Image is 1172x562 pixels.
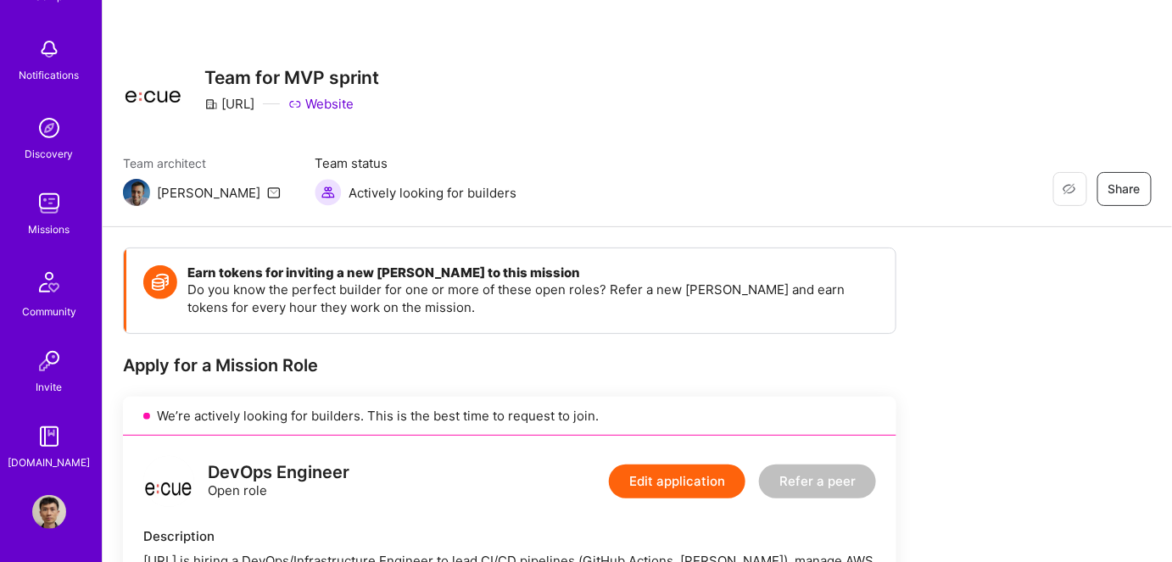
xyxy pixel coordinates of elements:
[8,453,91,471] div: [DOMAIN_NAME]
[267,186,281,199] i: icon Mail
[123,397,896,436] div: We’re actively looking for builders. This is the best time to request to join.
[204,97,218,111] i: icon CompanyGray
[29,220,70,238] div: Missions
[143,456,194,507] img: logo
[157,184,260,202] div: [PERSON_NAME]
[123,179,150,206] img: Team Architect
[609,465,745,498] button: Edit application
[36,378,63,396] div: Invite
[204,95,254,113] div: [URL]
[22,303,76,320] div: Community
[123,154,281,172] span: Team architect
[32,32,66,66] img: bell
[208,464,349,481] div: DevOps Engineer
[143,527,876,545] div: Description
[187,265,879,281] h4: Earn tokens for inviting a new [PERSON_NAME] to this mission
[315,179,342,206] img: Actively looking for builders
[204,67,379,88] h3: Team for MVP sprint
[1108,181,1141,198] span: Share
[187,281,879,316] p: Do you know the perfect builder for one or more of these open roles? Refer a new [PERSON_NAME] an...
[32,186,66,220] img: teamwork
[1097,172,1152,206] button: Share
[315,154,516,172] span: Team status
[25,145,74,163] div: Discovery
[29,262,70,303] img: Community
[32,495,66,529] img: User Avatar
[1063,182,1076,196] i: icon EyeClosed
[20,66,80,84] div: Notifications
[143,265,177,299] img: Token icon
[28,495,70,529] a: User Avatar
[288,95,354,113] a: Website
[208,464,349,499] div: Open role
[32,420,66,453] img: guide book
[123,354,896,376] div: Apply for a Mission Role
[32,344,66,378] img: Invite
[123,67,184,113] img: Company Logo
[349,184,516,202] span: Actively looking for builders
[32,111,66,145] img: discovery
[759,465,876,498] button: Refer a peer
